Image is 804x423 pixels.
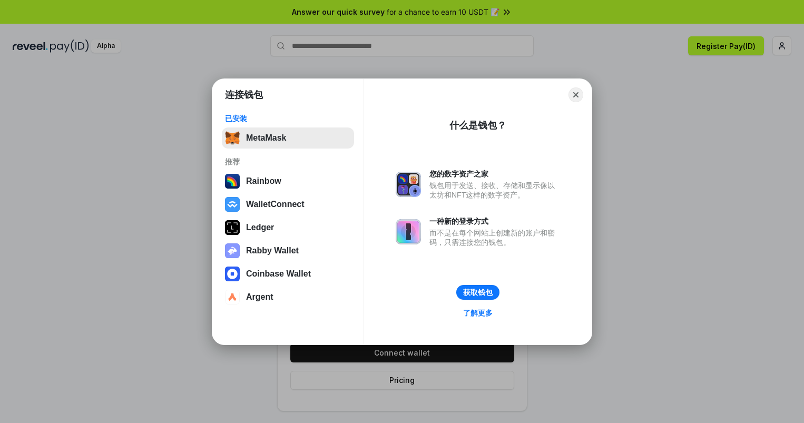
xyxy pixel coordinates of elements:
img: svg+xml,%3Csvg%20xmlns%3D%22http%3A%2F%2Fwww.w3.org%2F2000%2Fsvg%22%20fill%3D%22none%22%20viewBox... [396,219,421,244]
div: 推荐 [225,157,351,166]
button: Close [568,87,583,102]
img: svg+xml,%3Csvg%20width%3D%22120%22%20height%3D%22120%22%20viewBox%3D%220%200%20120%20120%22%20fil... [225,174,240,189]
div: 一种新的登录方式 [429,217,560,226]
div: WalletConnect [246,200,305,209]
div: Coinbase Wallet [246,269,311,279]
button: Coinbase Wallet [222,263,354,284]
img: svg+xml,%3Csvg%20xmlns%3D%22http%3A%2F%2Fwww.w3.org%2F2000%2Fsvg%22%20fill%3D%22none%22%20viewBox... [225,243,240,258]
img: svg+xml,%3Csvg%20xmlns%3D%22http%3A%2F%2Fwww.w3.org%2F2000%2Fsvg%22%20width%3D%2228%22%20height%3... [225,220,240,235]
div: 您的数字资产之家 [429,169,560,179]
img: svg+xml,%3Csvg%20fill%3D%22none%22%20height%3D%2233%22%20viewBox%3D%220%200%2035%2033%22%20width%... [225,131,240,145]
button: Rabby Wallet [222,240,354,261]
img: svg+xml,%3Csvg%20width%3D%2228%22%20height%3D%2228%22%20viewBox%3D%220%200%2028%2028%22%20fill%3D... [225,197,240,212]
img: svg+xml,%3Csvg%20width%3D%2228%22%20height%3D%2228%22%20viewBox%3D%220%200%2028%2028%22%20fill%3D... [225,267,240,281]
img: svg+xml,%3Csvg%20width%3D%2228%22%20height%3D%2228%22%20viewBox%3D%220%200%2028%2028%22%20fill%3D... [225,290,240,304]
button: Ledger [222,217,354,238]
div: Argent [246,292,273,302]
button: WalletConnect [222,194,354,215]
button: 获取钱包 [456,285,499,300]
button: Argent [222,287,354,308]
button: MetaMask [222,127,354,149]
div: 了解更多 [463,308,493,318]
div: Ledger [246,223,274,232]
h1: 连接钱包 [225,88,263,101]
button: Rainbow [222,171,354,192]
div: 什么是钱包？ [449,119,506,132]
div: 获取钱包 [463,288,493,297]
div: 而不是在每个网站上创建新的账户和密码，只需连接您的钱包。 [429,228,560,247]
div: 已安装 [225,114,351,123]
div: Rabby Wallet [246,246,299,255]
img: svg+xml,%3Csvg%20xmlns%3D%22http%3A%2F%2Fwww.w3.org%2F2000%2Fsvg%22%20fill%3D%22none%22%20viewBox... [396,172,421,197]
a: 了解更多 [457,306,499,320]
div: 钱包用于发送、接收、存储和显示像以太坊和NFT这样的数字资产。 [429,181,560,200]
div: Rainbow [246,176,281,186]
div: MetaMask [246,133,286,143]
